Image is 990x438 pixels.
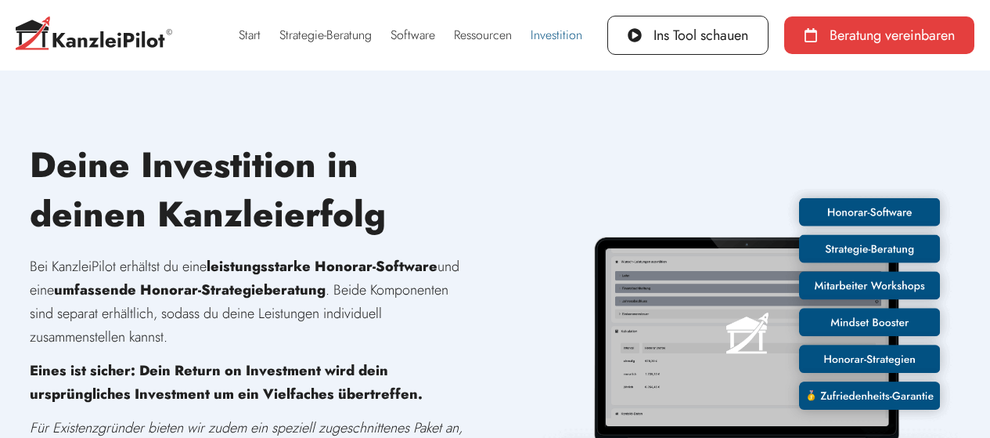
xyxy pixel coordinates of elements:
a: Beratung vereinbaren [784,16,974,54]
strong: leistungsstarke Honorar-Software [207,256,437,277]
a: Ressourcen [445,17,521,53]
img: Kanzleipilot-Logo-C [16,16,172,55]
a: Ins Tool schauen [607,16,769,55]
nav: Menü [229,17,592,53]
p: Bei KanzleiPilot erhältst du eine und eine . Beide Komponenten sind separat erhältlich, sodass du... [30,255,466,349]
strong: Eines ist sicher: Dein Return on Investment wird dein ursprüngliches Investment um ein Vielfaches... [30,360,423,404]
a: Strategie-Beratung [270,17,381,53]
a: Start [229,17,270,53]
span: Ins Tool schauen [653,28,748,42]
span: Beratung vereinbaren [830,28,955,42]
a: Software [381,17,445,53]
a: Investition [521,17,592,53]
strong: umfassende Honorar-Strategieberatung [54,280,326,300]
h1: Deine Investition in deinen Kanzleierfolg [30,140,466,239]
